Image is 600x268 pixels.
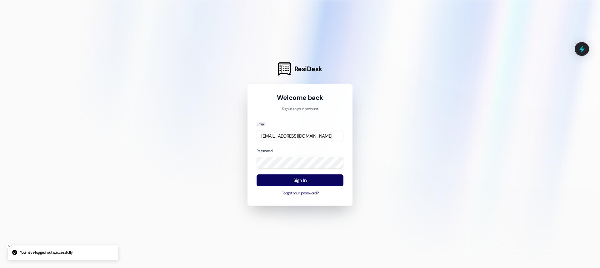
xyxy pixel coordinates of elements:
[278,62,291,76] img: ResiDesk Logo
[257,130,343,142] input: name@example.com
[257,149,272,153] label: Password
[257,191,343,196] button: Forgot your password?
[257,106,343,112] p: Sign in to your account
[257,174,343,187] button: Sign In
[6,243,12,249] button: Close toast
[257,93,343,102] h1: Welcome back
[20,250,72,256] p: You have logged out successfully
[294,65,322,73] span: ResiDesk
[257,122,265,127] label: Email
